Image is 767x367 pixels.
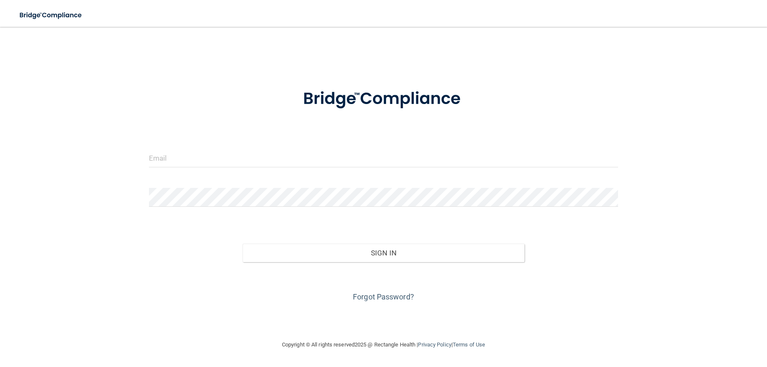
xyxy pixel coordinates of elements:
[230,331,537,358] div: Copyright © All rights reserved 2025 @ Rectangle Health | |
[243,244,524,262] button: Sign In
[13,7,90,24] img: bridge_compliance_login_screen.278c3ca4.svg
[353,292,414,301] a: Forgot Password?
[453,341,485,348] a: Terms of Use
[286,77,481,121] img: bridge_compliance_login_screen.278c3ca4.svg
[149,148,618,167] input: Email
[418,341,451,348] a: Privacy Policy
